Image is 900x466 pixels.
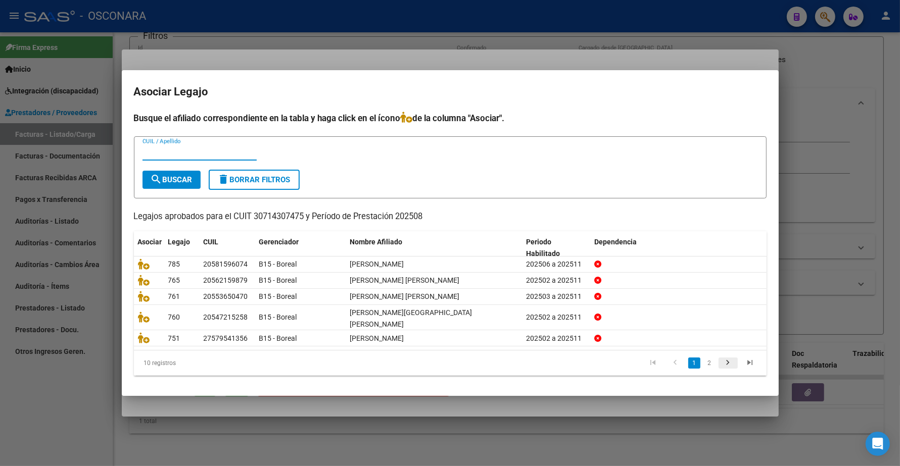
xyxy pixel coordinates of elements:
[687,354,702,372] li: page 1
[204,275,248,286] div: 20562159879
[866,432,890,456] div: Open Intercom Messenger
[204,291,248,302] div: 20553650470
[346,231,523,265] datatable-header-cell: Nombre Afiliado
[702,354,717,372] li: page 2
[164,231,200,265] datatable-header-cell: Legajo
[526,238,560,257] span: Periodo Habilitado
[168,238,191,246] span: Legajo
[168,334,180,342] span: 751
[259,334,297,342] span: B15 - Boreal
[350,238,403,246] span: Nombre Afiliado
[526,312,586,323] div: 202502 a 202511
[151,173,163,185] mat-icon: search
[200,231,255,265] datatable-header-cell: CUIL
[134,211,767,223] p: Legajos aprobados para el CUIT 30714307475 y Período de Prestación 202508
[350,260,404,268] span: ORMEÑO OLIVER JONAS
[350,334,404,342] span: CARRANZA CARRACEDO ARIANNA
[350,292,460,300] span: FIGUEROA GODOY THIAGO DAVID
[134,350,259,376] div: 10 registros
[526,291,586,302] div: 202503 a 202511
[666,357,685,369] a: go to previous page
[526,333,586,344] div: 202502 a 202511
[594,238,637,246] span: Dependencia
[168,260,180,268] span: 785
[259,276,297,284] span: B15 - Boreal
[688,357,700,369] a: 1
[259,313,297,321] span: B15 - Boreal
[590,231,767,265] datatable-header-cell: Dependencia
[168,313,180,321] span: 760
[741,357,760,369] a: go to last page
[644,357,663,369] a: go to first page
[259,260,297,268] span: B15 - Boreal
[168,276,180,284] span: 765
[143,171,201,189] button: Buscar
[134,82,767,101] h2: Asociar Legajo
[259,238,299,246] span: Gerenciador
[218,175,291,184] span: Borrar Filtros
[134,112,767,125] h4: Busque el afiliado correspondiente en la tabla y haga click en el ícono de la columna "Asociar".
[204,238,219,246] span: CUIL
[719,357,738,369] a: go to next page
[522,231,590,265] datatable-header-cell: Periodo Habilitado
[204,333,248,344] div: 27579541356
[138,238,162,246] span: Asociar
[151,175,193,184] span: Buscar
[350,276,460,284] span: SANTANA ROBLEDO ALAN JONAS
[168,292,180,300] span: 761
[134,231,164,265] datatable-header-cell: Asociar
[526,275,586,286] div: 202502 a 202511
[255,231,346,265] datatable-header-cell: Gerenciador
[204,258,248,270] div: 20581596074
[350,308,472,328] span: PALACIO MINES DALMIRO
[218,173,230,185] mat-icon: delete
[703,357,716,369] a: 2
[204,312,248,323] div: 20547215258
[259,292,297,300] span: B15 - Boreal
[526,258,586,270] div: 202506 a 202511
[209,170,300,190] button: Borrar Filtros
